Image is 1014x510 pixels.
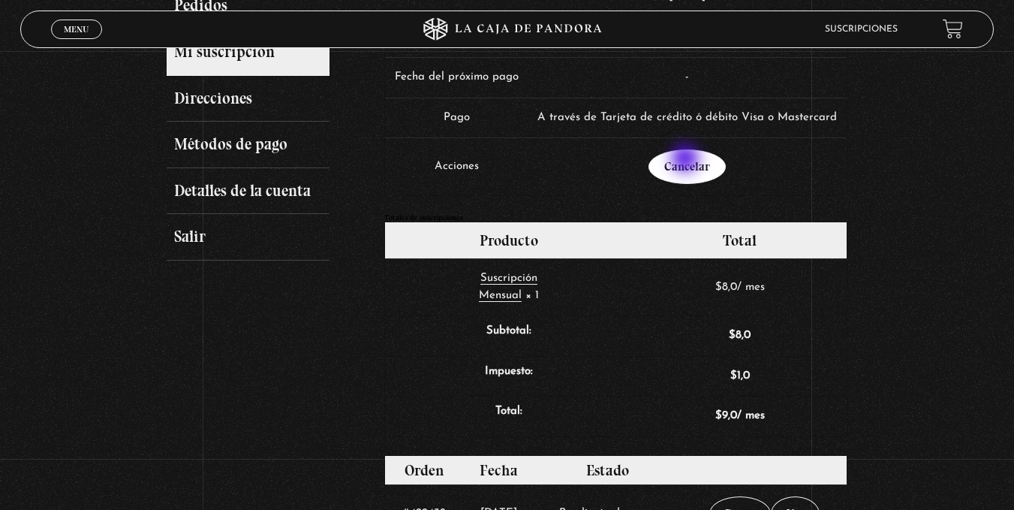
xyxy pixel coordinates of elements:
a: Suscripciones [825,25,898,34]
span: Estado [586,461,629,479]
td: - [528,57,847,98]
span: 8,0 [729,330,751,341]
td: / mes [633,258,847,315]
h2: Totales de suscripciones [384,214,847,222]
span: $ [715,282,722,293]
td: Fecha del próximo pago [385,57,528,98]
a: Mi suscripción [167,29,330,76]
span: 1,0 [730,370,750,382]
span: Orden [405,461,444,479]
span: $ [715,410,722,421]
td: / mes [633,396,847,436]
td: Acciones [385,137,528,195]
span: $ [729,330,736,341]
span: 9,0 [715,410,737,421]
span: $ [730,370,737,382]
th: Producto [385,222,633,258]
th: Impuesto: [385,356,633,397]
a: Salir [167,214,330,261]
span: Cerrar [59,37,94,47]
th: Subtotal: [385,315,633,356]
span: Menu [64,25,89,34]
th: Total [633,222,847,258]
span: Suscripción [480,273,537,284]
a: Detalles de la cuenta [167,168,330,215]
strong: × 1 [525,290,539,301]
td: Pago [385,98,528,138]
a: Cancelar [648,149,726,184]
span: Fecha [480,461,518,479]
a: Métodos de pago [167,122,330,168]
span: 8,0 [715,282,737,293]
th: Total: [385,396,633,436]
a: View your shopping cart [943,19,963,39]
a: Direcciones [167,76,330,122]
span: A través de Tarjeta de crédito ó débito Visa o Mastercard [537,112,837,123]
a: Suscripción Mensual [479,273,537,302]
